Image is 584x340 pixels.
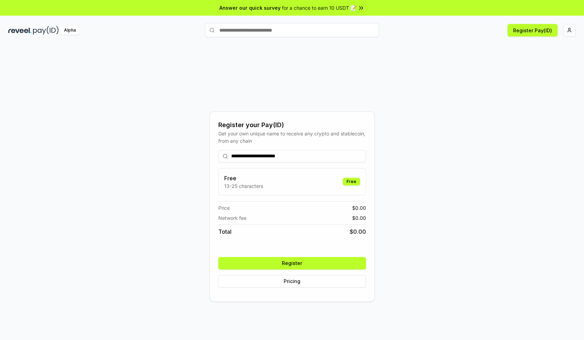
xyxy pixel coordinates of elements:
span: Total [218,227,232,236]
span: Answer our quick survey [219,4,281,11]
span: Price [218,204,230,212]
button: Register [218,257,366,269]
h3: Free [224,174,263,182]
div: Get your own unique name to receive any crypto and stablecoin, from any chain [218,130,366,144]
div: Free [343,178,360,185]
span: $ 0.00 [352,214,366,222]
img: pay_id [33,26,59,35]
img: reveel_dark [8,26,32,35]
div: Register your Pay(ID) [218,120,366,130]
div: Alpha [60,26,80,35]
p: 13-25 characters [224,182,263,190]
span: for a chance to earn 10 USDT 📝 [282,4,356,11]
button: Pricing [218,275,366,288]
button: Register Pay(ID) [508,24,558,36]
span: $ 0.00 [352,204,366,212]
span: Network fee [218,214,246,222]
span: $ 0.00 [350,227,366,236]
